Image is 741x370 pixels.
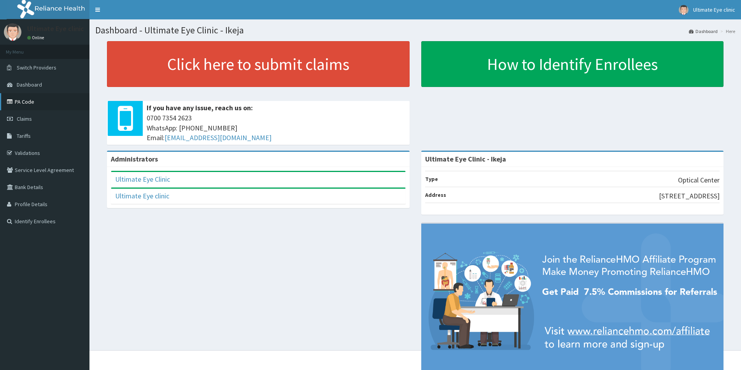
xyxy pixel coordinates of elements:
b: Administrators [111,155,158,163]
span: Ultimate Eye clinic [693,6,735,13]
img: User Image [679,5,688,15]
img: User Image [4,23,21,41]
a: Dashboard [689,28,718,35]
b: Type [425,175,438,182]
span: 0700 7354 2623 WhatsApp: [PHONE_NUMBER] Email: [147,113,406,143]
p: [STREET_ADDRESS] [659,191,720,201]
span: Dashboard [17,81,42,88]
h1: Dashboard - Ultimate Eye Clinic - Ikeja [95,25,735,35]
a: Ultimate Eye Clinic [115,175,170,184]
p: Ultimate Eye clinic [27,25,84,32]
span: Tariffs [17,132,31,139]
a: How to Identify Enrollees [421,41,724,87]
strong: Ultimate Eye Clinic - Ikeja [425,155,506,163]
a: [EMAIL_ADDRESS][DOMAIN_NAME] [165,133,272,142]
a: Online [27,35,46,40]
b: If you have any issue, reach us on: [147,103,253,112]
b: Address [425,191,446,198]
span: Claims [17,115,32,122]
span: Switch Providers [17,64,56,71]
p: Optical Center [678,175,720,185]
li: Here [718,28,735,35]
a: Click here to submit claims [107,41,410,87]
a: Ultimate Eye clinic [115,191,169,200]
